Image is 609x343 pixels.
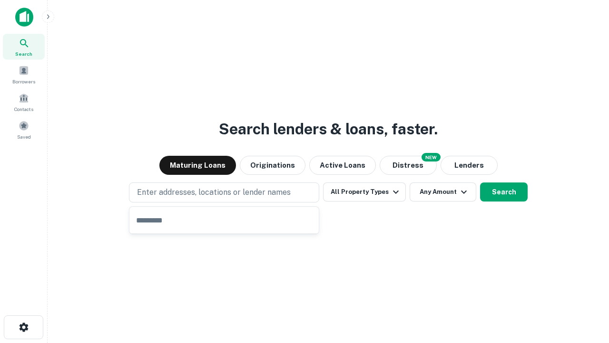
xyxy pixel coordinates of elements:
a: Saved [3,117,45,142]
button: Maturing Loans [159,156,236,175]
span: Contacts [14,105,33,113]
span: Search [15,50,32,58]
button: All Property Types [323,182,406,202]
span: Borrowers [12,78,35,85]
a: Borrowers [3,61,45,87]
button: Active Loans [309,156,376,175]
button: Search [480,182,528,202]
button: Lenders [441,156,498,175]
h3: Search lenders & loans, faster. [219,118,438,141]
iframe: Chat Widget [561,267,609,313]
div: NEW [422,153,441,161]
button: Enter addresses, locations or lender names [129,182,319,202]
button: Originations [240,156,305,175]
a: Search [3,34,45,60]
a: Contacts [3,89,45,115]
button: Any Amount [410,182,476,202]
button: Search distressed loans with lien and other non-mortgage details. [380,156,437,175]
img: capitalize-icon.png [15,8,33,27]
p: Enter addresses, locations or lender names [137,187,291,198]
span: Saved [17,133,31,141]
